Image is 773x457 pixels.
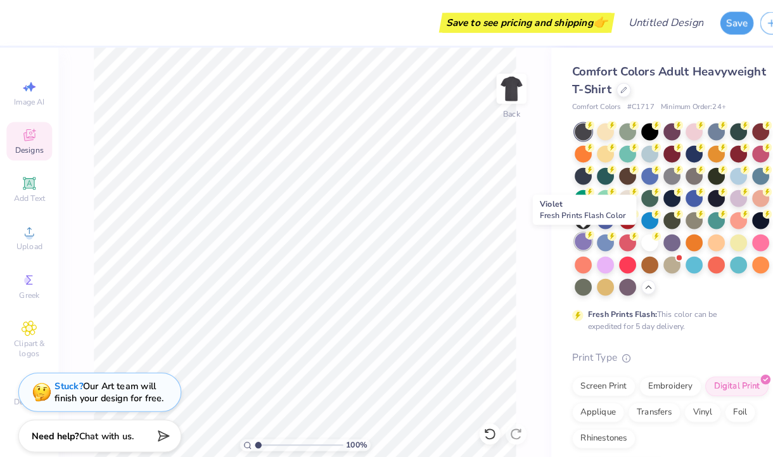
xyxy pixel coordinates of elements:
[576,14,590,29] span: 👉
[19,281,39,292] span: Greek
[53,369,80,381] strong: Stuck?
[31,418,77,430] strong: Need help?
[704,391,734,410] div: Foil
[642,99,705,110] span: Minimum Order: 24 +
[571,300,638,311] strong: Fresh Prints Flash:
[14,94,44,104] span: Image AI
[53,369,159,393] div: Our Art team will finish your design for free.
[610,391,661,410] div: Transfers
[525,205,608,215] span: Fresh Prints Flash Color
[15,141,42,151] span: Designs
[13,385,44,396] span: Decorate
[556,366,617,385] div: Screen Print
[518,190,618,219] div: Violet
[600,10,693,35] input: Untitled Design
[556,62,744,94] span: Comfort Colors Adult Heavyweight T-Shirt
[556,416,617,435] div: Rhinestones
[571,300,727,323] div: This color can be expedited for 5 day delivery.
[16,235,41,245] span: Upload
[13,188,44,198] span: Add Text
[665,391,700,410] div: Vinyl
[77,418,130,430] span: Chat with us.
[430,13,594,32] div: Save to see pricing and shipping
[700,11,732,34] button: Save
[556,99,603,110] span: Comfort Colors
[556,340,748,355] div: Print Type
[609,99,636,110] span: # C1717
[685,366,746,385] div: Digital Print
[556,391,606,410] div: Applique
[484,74,509,99] img: Back
[336,427,357,438] span: 100 %
[621,366,681,385] div: Embroidery
[489,105,505,117] div: Back
[6,328,51,349] span: Clipart & logos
